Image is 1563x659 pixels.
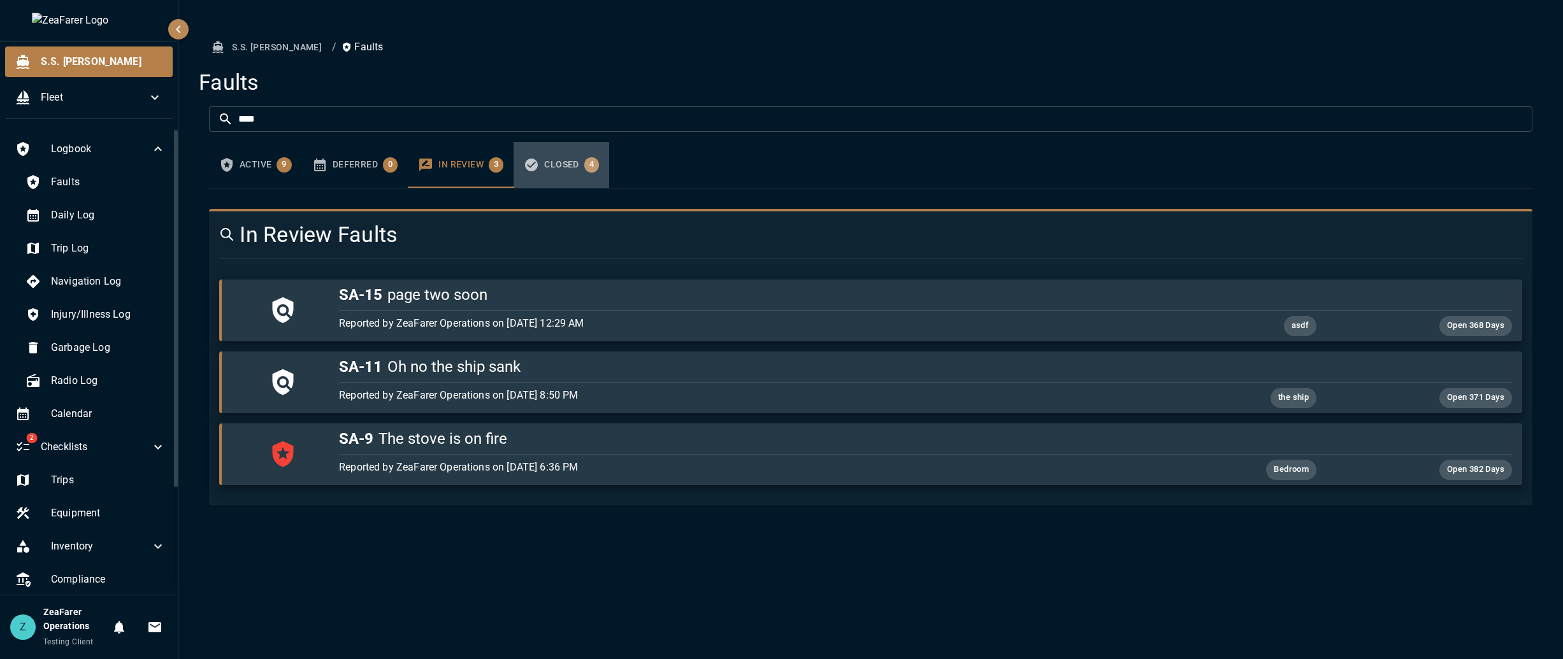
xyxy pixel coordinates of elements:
span: Logbook [51,141,150,157]
div: S.S. [PERSON_NAME] [5,46,173,77]
span: Navigation Log [51,274,166,289]
span: Equipment [51,506,166,521]
span: asdf [1284,318,1317,333]
div: Deferred [333,157,398,173]
span: SA-11 [339,358,382,376]
h4: In Review Faults [219,222,1303,248]
div: 2Checklists [5,432,176,462]
button: S.S. [PERSON_NAME] [209,36,327,59]
span: Fleet [41,90,147,105]
div: Active [240,157,292,173]
div: Compliance [5,564,176,595]
p: Reported by ZeaFarer Operations on [DATE] 8:50 PM [339,388,1121,403]
div: Logbook [5,134,176,164]
div: faults tabs [209,142,1532,188]
div: Injury/Illness Log [15,299,176,330]
div: Fleet [5,82,173,113]
span: 2 [26,433,37,443]
li: / [332,39,336,55]
div: Closed [544,157,599,173]
span: Open 368 Days [1439,318,1512,333]
h5: The stove is on fire [339,429,1512,449]
div: Inventory [5,531,176,562]
span: Compliance [51,572,166,587]
span: Injury/Illness Log [51,307,166,322]
p: Reported by ZeaFarer Operations on [DATE] 6:36 PM [339,460,1121,475]
div: Garbage Log [15,332,176,363]
button: SA-15page two soonReported by ZeaFarer Operations on [DATE] 12:29 AMasdfOpen 368 Days [219,280,1522,341]
h6: ZeaFarer Operations [43,606,106,634]
span: Checklists [41,439,150,455]
span: Faults [51,174,166,190]
div: Daily Log [15,200,176,230]
button: Invitations [142,614,168,640]
img: ZeaFarer Logo [32,13,147,28]
span: Open 371 Days [1439,390,1512,405]
span: Open 382 Days [1439,462,1512,477]
span: the ship [1271,390,1316,405]
span: 0 [383,159,398,169]
div: Calendar [5,399,176,429]
span: Inventory [51,539,150,554]
span: Radio Log [51,373,166,388]
h5: page two soon [339,285,1512,305]
span: Calendar [51,406,166,422]
span: Trips [51,472,166,488]
span: 9 [277,159,291,169]
span: 4 [584,159,599,169]
span: Daily Log [51,208,166,223]
span: SA-9 [339,430,373,448]
p: Faults [342,39,383,55]
button: SA-11Oh no the ship sankReported by ZeaFarer Operations on [DATE] 8:50 PMthe shipOpen 371 Days [219,351,1522,413]
div: Radio Log [15,365,176,396]
button: SA-9The stove is on fireReported by ZeaFarer Operations on [DATE] 6:36 PMBedroomOpen 382 Days [219,423,1522,485]
div: Faults [15,167,176,197]
span: SA-15 [339,286,382,304]
span: Trip Log [51,241,166,256]
h4: Faults [199,69,1532,96]
div: Trip Log [15,233,176,264]
div: Z [10,614,36,640]
span: S.S. [PERSON_NAME] [41,54,162,69]
button: Notifications [106,614,132,640]
div: In Review [438,157,503,173]
span: Testing Client [43,637,94,646]
span: Garbage Log [51,340,166,355]
div: Trips [5,465,176,495]
p: Reported by ZeaFarer Operations on [DATE] 12:29 AM [339,316,1121,331]
span: Bedroom [1266,462,1316,477]
div: Equipment [5,498,176,528]
h5: Oh no the ship sank [339,357,1512,377]
div: Navigation Log [15,266,176,297]
span: 3 [489,159,503,169]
